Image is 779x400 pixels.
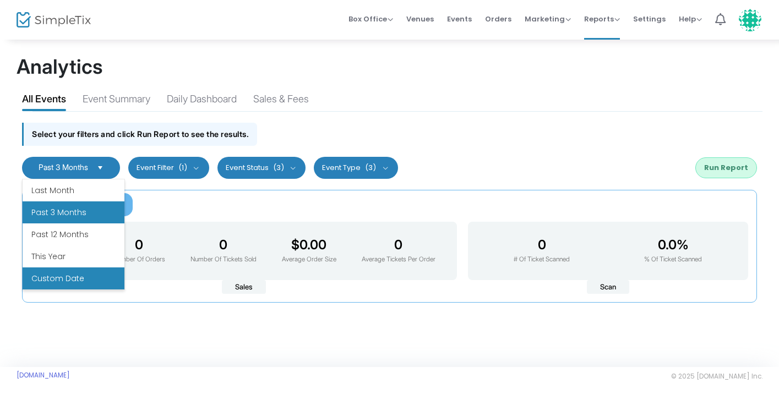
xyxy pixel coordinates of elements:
div: Select your filters and click Run Report to see the results. [22,123,257,145]
span: Reports [584,14,620,24]
button: Select [92,163,108,172]
p: Average Tickets Per Order [362,255,435,265]
li: Past 3 Months [23,201,124,223]
p: Average Order Size [282,255,336,265]
div: All Events [22,91,66,111]
button: Run Report [695,157,757,178]
span: Marketing [525,14,571,24]
span: Past 3 Months [39,162,88,172]
div: Event Summary [83,91,150,111]
span: Scan [587,280,629,294]
span: (1) [178,163,187,172]
span: Box Office [348,14,393,24]
span: (3) [365,163,376,172]
h3: 0 [190,237,257,253]
li: This Year [23,245,124,267]
span: (3) [273,163,284,172]
button: Event Type(3) [314,157,398,179]
h3: 0 [514,237,570,253]
span: Orders [485,5,511,33]
li: Past 12 Months [23,223,124,245]
span: Venues [406,5,434,33]
h3: $0.00 [282,237,336,253]
button: Event Status(3) [217,157,306,179]
h1: Analytics [17,55,762,79]
p: % Of Ticket Scanned [644,255,702,265]
span: Settings [633,5,666,33]
li: Last Month [23,179,124,201]
span: Events [447,5,472,33]
div: Sales & Fees [253,91,309,111]
span: Sales [222,280,266,294]
h3: 0 [362,237,435,253]
span: Help [679,14,702,24]
button: Event Filter(1) [128,157,209,179]
div: Daily Dashboard [167,91,237,111]
h3: 0 [113,237,165,253]
h3: 0.0% [644,237,702,253]
p: Number Of Tickets Sold [190,255,257,265]
p: Number Of Orders [113,255,165,265]
a: [DOMAIN_NAME] [17,371,70,380]
li: Custom Date [23,267,124,289]
p: # Of Ticket Scanned [514,255,570,265]
span: © 2025 [DOMAIN_NAME] Inc. [671,372,762,381]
